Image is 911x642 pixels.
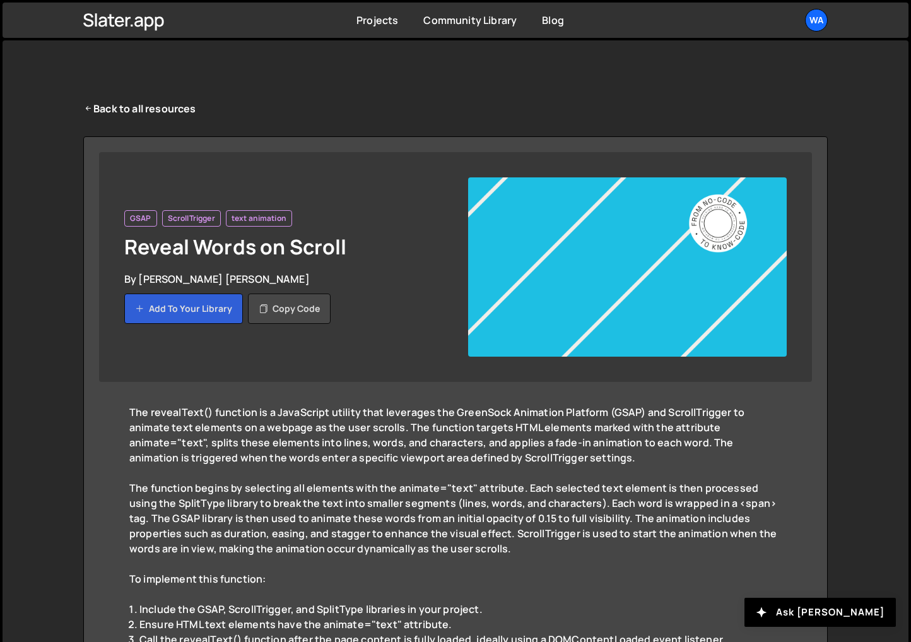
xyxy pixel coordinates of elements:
div: The revealText() function is a JavaScript utility that leverages the GreenSock Animation Platform... [129,405,782,465]
button: Copy code [248,294,331,324]
a: Community Library [423,13,517,27]
a: wa [805,9,828,32]
a: Back to all resources [83,101,196,116]
span: ScrollTrigger [168,213,215,223]
a: Blog [542,13,564,27]
div: By [PERSON_NAME] [PERSON_NAME] [124,272,443,286]
div: The function begins by selecting all elements with the animate="text" attribute. Each selected te... [129,480,782,571]
li: Include the GSAP, ScrollTrigger, and SplitType libraries in your project. [139,602,782,617]
li: Ensure HTML text elements have the animate="text" attribute. [139,617,782,632]
a: Projects [356,13,398,27]
h1: Reveal Words on Scroll [124,234,443,259]
span: GSAP [130,213,151,223]
span: text animation [232,213,286,223]
button: Add to your library [124,294,243,324]
div: To implement this function: [129,571,782,602]
button: Ask [PERSON_NAME] [744,598,896,627]
img: YT%20-%20Thumb%20(13).png [468,177,787,357]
